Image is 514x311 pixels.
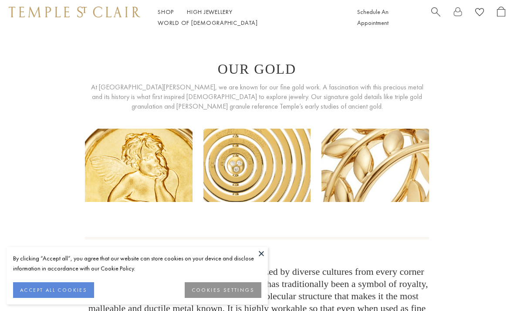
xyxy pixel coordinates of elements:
[218,61,296,77] h1: Our Gold
[431,7,440,28] a: Search
[497,7,505,28] a: Open Shopping Bag
[187,8,233,16] a: High JewelleryHigh Jewellery
[85,129,193,202] img: our-gold1_628x.png
[158,19,257,27] a: World of [DEMOGRAPHIC_DATA]World of [DEMOGRAPHIC_DATA]
[185,282,261,298] button: COOKIES SETTINGS
[158,8,174,16] a: ShopShop
[470,270,505,302] iframe: Gorgias live chat messenger
[475,7,484,20] a: View Wishlist
[85,82,429,111] span: At [GEOGRAPHIC_DATA][PERSON_NAME], we are known for our fine gold work. A fascination with this p...
[13,282,94,298] button: ACCEPT ALL COOKIES
[158,7,338,28] nav: Main navigation
[9,7,140,17] img: Temple St. Clair
[13,253,261,273] div: By clicking “Accept all”, you agree that our website can store cookies on your device and disclos...
[357,8,389,27] a: Schedule An Appointment
[203,129,311,202] img: our-gold2_628x.png
[321,129,429,202] img: our-gold3_900x.png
